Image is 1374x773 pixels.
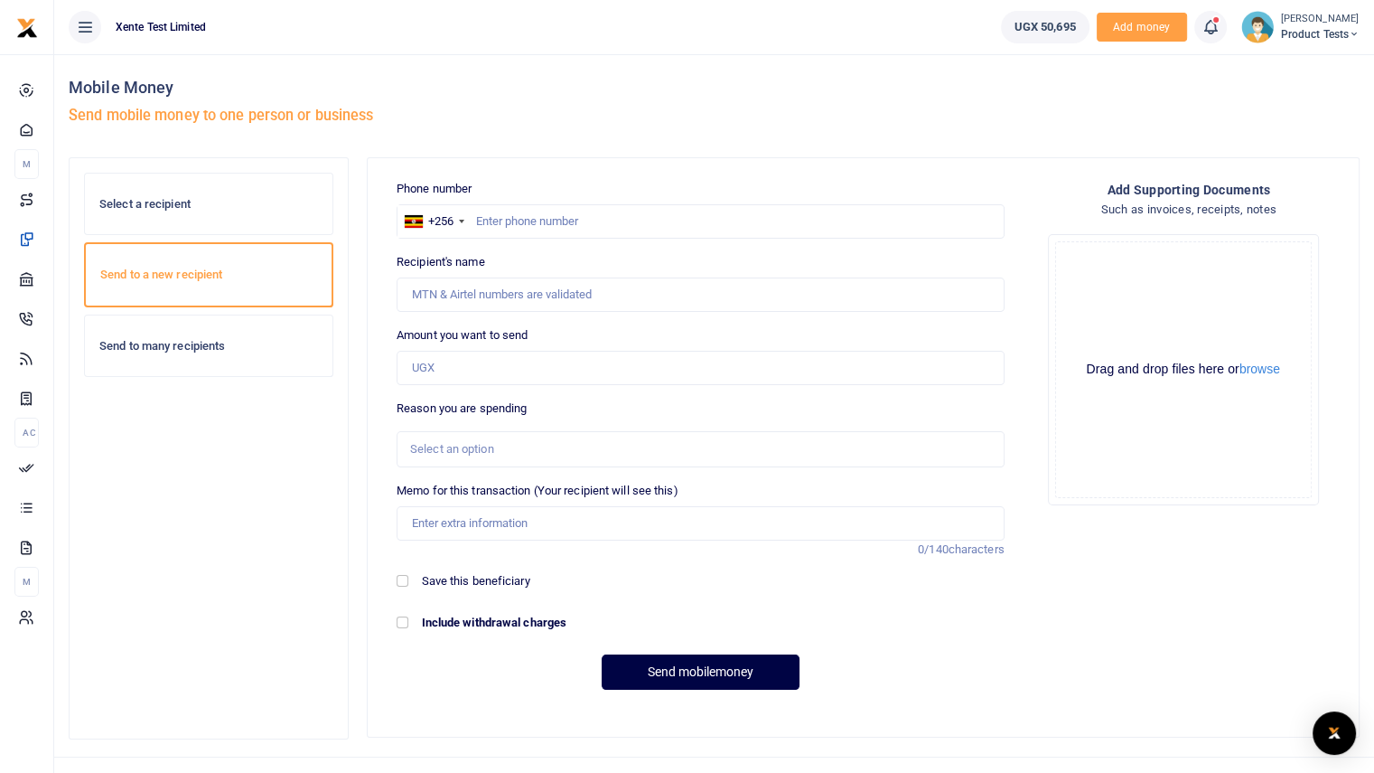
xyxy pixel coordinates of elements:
img: profile-user [1241,11,1274,43]
label: Phone number [397,180,472,198]
small: [PERSON_NAME] [1281,12,1360,27]
span: characters [949,542,1005,556]
h4: Add supporting Documents [1107,180,1270,200]
li: Wallet ballance [994,11,1097,43]
div: Drag and drop files here or [1056,361,1311,378]
h6: Send to many recipients [99,339,318,354]
span: Add money [1097,13,1187,42]
a: profile-user [PERSON_NAME] Product Tests [1241,11,1360,43]
img: logo-small [16,17,38,39]
div: Open Intercom Messenger [1313,712,1356,755]
span: Xente Test Limited [108,19,213,35]
a: Select a recipient [84,173,333,236]
label: Amount you want to send [397,326,528,344]
label: Reason you are spending [397,400,527,418]
h6: Send to a new recipient [100,268,317,282]
input: Enter phone number [397,204,1005,239]
a: Send to many recipients [84,315,333,378]
button: browse [1239,363,1280,375]
li: Ac [14,418,39,448]
a: UGX 50,695 [1001,11,1089,43]
span: Product Tests [1281,26,1360,42]
li: M [14,567,39,597]
h4: Such as invoices, receipts, notes [1101,200,1277,220]
a: Send to a new recipient [84,242,333,307]
h5: Send mobile money to one person or business [69,107,707,125]
label: Include withdrawal charges [422,614,567,632]
input: UGX [397,351,1005,385]
li: M [14,149,39,179]
label: Memo for this transaction (Your recipient will see this) [397,482,678,500]
div: Select an option [410,440,978,458]
label: Recipient's name [397,253,485,271]
a: Add money [1097,19,1187,33]
label: Save this beneficiary [422,572,530,590]
span: UGX 50,695 [1014,18,1076,36]
span: 0/140 [918,542,949,556]
div: File Uploader [1048,234,1330,505]
div: Uganda: +256 [397,205,470,238]
div: +256 [428,212,453,231]
li: Toup your wallet [1097,13,1187,42]
h4: Mobile Money [69,78,707,98]
input: MTN & Airtel numbers are validated [397,278,1005,312]
h6: Select a recipient [99,197,318,212]
button: Send mobilemoney [602,655,799,690]
input: Enter extra information [397,506,1005,541]
a: logo-small logo-large logo-large [16,20,38,33]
